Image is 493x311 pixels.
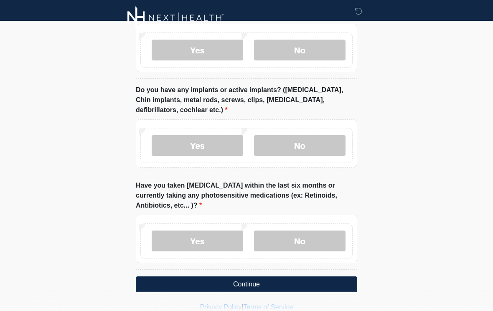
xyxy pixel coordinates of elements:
[200,303,242,311] a: Privacy Policy
[241,303,243,311] a: |
[152,40,243,60] label: Yes
[243,303,293,311] a: Terms of Service
[136,85,357,115] label: Do you have any implants or active implants? ([MEDICAL_DATA], Chin implants, metal rods, screws, ...
[152,231,243,251] label: Yes
[136,276,357,292] button: Continue
[254,135,346,156] label: No
[254,231,346,251] label: No
[136,181,357,211] label: Have you taken [MEDICAL_DATA] within the last six months or currently taking any photosensitive m...
[127,6,224,29] img: Next-Health Logo
[254,40,346,60] label: No
[152,135,243,156] label: Yes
